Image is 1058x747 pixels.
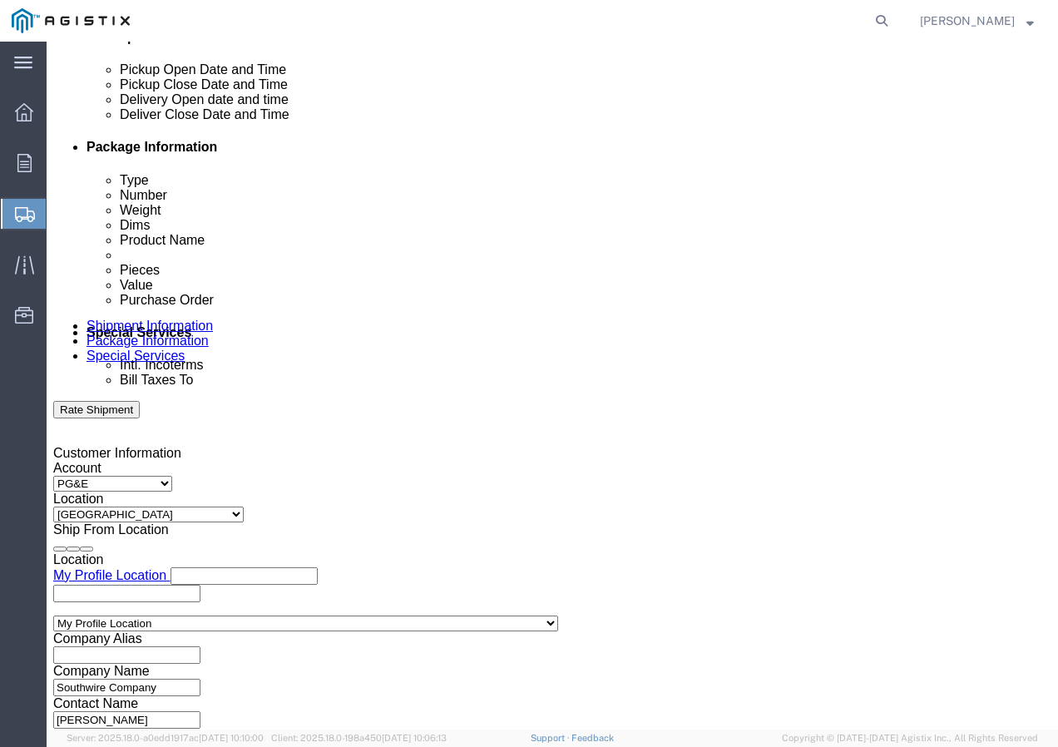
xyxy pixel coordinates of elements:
[531,733,572,743] a: Support
[919,11,1035,31] button: [PERSON_NAME]
[12,8,130,33] img: logo
[920,12,1015,30] span: Chavonnie Witherspoon
[199,733,264,743] span: [DATE] 10:10:00
[271,733,447,743] span: Client: 2025.18.0-198a450
[47,42,1058,730] iframe: FS Legacy Container
[382,733,447,743] span: [DATE] 10:06:13
[782,731,1038,745] span: Copyright © [DATE]-[DATE] Agistix Inc., All Rights Reserved
[67,733,264,743] span: Server: 2025.18.0-a0edd1917ac
[571,733,614,743] a: Feedback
